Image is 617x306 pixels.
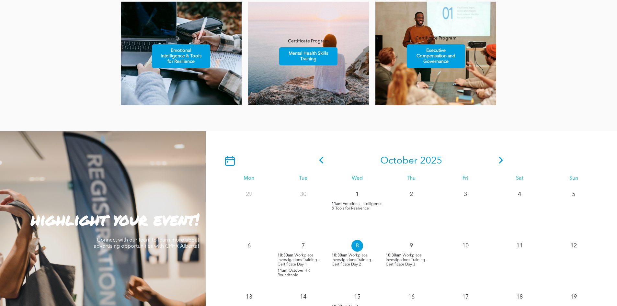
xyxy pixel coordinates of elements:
span: Workplace Investigations Training - Certificate Day 1 [278,254,319,266]
div: Wed [330,176,384,182]
a: Emotional Intelligence & Tools for Resilience [152,44,210,68]
div: Thu [384,176,438,182]
span: Executive Compensation and Governance [408,45,464,68]
p: 3 [460,188,471,200]
p: 8 [351,240,363,252]
p: 12 [568,240,579,252]
span: 10:30am [386,253,402,258]
span: Workplace Investigations Training - Certificate Day 3 [386,254,428,266]
span: Mental Health Skills Training [280,48,337,65]
p: 18 [514,291,525,303]
div: Fri [439,176,493,182]
p: 9 [406,240,417,252]
span: 10:30am [278,253,293,258]
span: Emotional Intelligence & Tools for Resilience [153,45,209,68]
span: Emotional Intelligence & Tools for Resilience [332,202,383,210]
p: 2 [406,188,417,200]
strong: highlight your event! [31,208,199,231]
p: 29 [243,188,255,200]
p: 10 [460,240,471,252]
p: 17 [460,291,471,303]
p: 4 [514,188,525,200]
p: 6 [243,240,255,252]
span: 10:30am [332,253,348,258]
div: Sun [547,176,601,182]
span: October HR Roundtable [278,269,310,277]
p: 16 [406,291,417,303]
span: Workplace Investigations Training - Certificate Day 2 [332,254,373,266]
p: 7 [297,240,309,252]
p: 13 [243,291,255,303]
p: 5 [568,188,579,200]
p: 19 [568,291,579,303]
p: 30 [297,188,309,200]
span: 11am [278,268,288,273]
div: Mon [222,176,276,182]
div: Sat [493,176,547,182]
p: 15 [351,291,363,303]
p: 11 [514,240,525,252]
a: Executive Compensation and Governance [407,44,465,68]
span: October [380,156,417,166]
p: 14 [297,291,309,303]
span: 2025 [420,156,442,166]
div: Tue [276,176,330,182]
p: 1 [351,188,363,200]
a: Mental Health Skills Training [279,47,337,65]
span: 11am [332,202,342,206]
span: Connect with our team to learn more about advertising opportunities with CPHR Alberta! [94,238,199,249]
